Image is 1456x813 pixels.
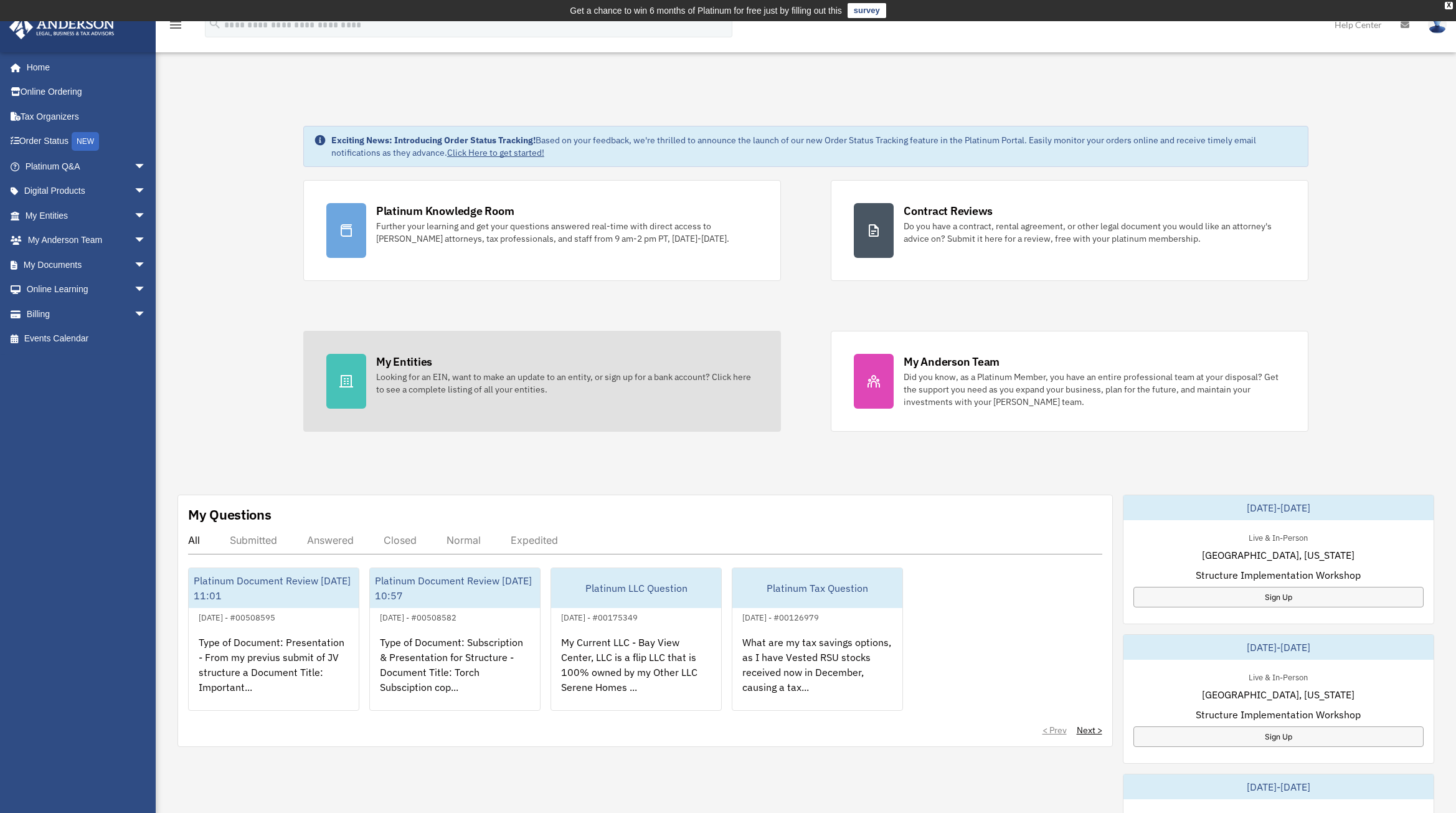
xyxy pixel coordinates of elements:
[188,505,272,524] div: My Questions
[188,534,200,546] div: All
[551,568,722,711] a: Platinum LLC Question[DATE] - #00175349My Current LLC - Bay View Center, LLC is a flip LLC that i...
[189,625,359,722] div: Type of Document: Presentation - From my previus submit of JV structure a Document Title: Importa...
[370,610,466,623] div: [DATE] - #00508582
[732,568,902,608] div: Platinum Tax Question
[189,610,285,623] div: [DATE] - #00508595
[376,220,758,245] div: Further your learning and get your questions answered real-time with direct access to [PERSON_NAM...
[72,132,99,151] div: NEW
[188,568,359,711] a: Platinum Document Review [DATE] 11:01[DATE] - #00508595Type of Document: Presentation - From my p...
[376,371,758,396] div: Looking for an EIN, want to make an update to an entity, or sign up for a bank account? Click her...
[1133,587,1424,607] a: Sign Up
[6,15,118,39] img: Anderson Advisors Platinum Portal
[189,568,359,608] div: Platinum Document Review [DATE] 11:01
[370,568,540,608] div: Platinum Document Review [DATE] 10:57
[904,220,1285,245] div: Do you have a contract, rental agreement, or other legal document you would like an attorney's ad...
[1077,724,1102,736] a: Next >
[570,3,842,18] div: Get a chance to win 6 months of Platinum for free just by filling out this
[831,180,1308,281] a: Contract Reviews Do you have a contract, rental agreement, or other legal document you would like...
[134,252,159,278] span: arrow_drop_down
[1123,635,1434,660] div: [DATE]-[DATE]
[307,534,354,546] div: Answered
[9,228,165,253] a: My Anderson Teamarrow_drop_down
[9,80,165,105] a: Online Ordering
[848,3,886,18] a: survey
[9,277,165,302] a: Online Learningarrow_drop_down
[1445,2,1453,9] div: close
[303,331,781,432] a: My Entities Looking for an EIN, want to make an update to an entity, or sign up for a bank accoun...
[134,154,159,179] span: arrow_drop_down
[9,55,159,80] a: Home
[831,331,1308,432] a: My Anderson Team Did you know, as a Platinum Member, you have an entire professional team at your...
[904,203,993,219] div: Contract Reviews
[9,252,165,277] a: My Documentsarrow_drop_down
[1202,548,1354,563] span: [GEOGRAPHIC_DATA], [US_STATE]
[168,22,183,32] a: menu
[134,203,159,229] span: arrow_drop_down
[9,302,165,326] a: Billingarrow_drop_down
[511,534,558,546] div: Expedited
[1196,568,1361,582] span: Structure Implementation Workshop
[1239,530,1318,543] div: Live & In-Person
[134,302,159,327] span: arrow_drop_down
[9,154,165,179] a: Platinum Q&Aarrow_drop_down
[331,135,536,146] strong: Exciting News: Introducing Order Status Tracking!
[904,354,1000,369] div: My Anderson Team
[1123,495,1434,520] div: [DATE]-[DATE]
[9,326,165,351] a: Events Calendar
[370,625,540,722] div: Type of Document: Subscription & Presentation for Structure - Document Title: Torch Subsciption c...
[331,134,1298,159] div: Based on your feedback, we're thrilled to announce the launch of our new Order Status Tracking fe...
[134,228,159,254] span: arrow_drop_down
[230,534,277,546] div: Submitted
[447,147,544,158] a: Click Here to get started!
[303,180,781,281] a: Platinum Knowledge Room Further your learning and get your questions answered real-time with dire...
[732,625,902,722] div: What are my tax savings options, as I have Vested RSU stocks received now in December, causing a ...
[9,104,165,129] a: Tax Organizers
[9,203,165,228] a: My Entitiesarrow_drop_down
[1123,774,1434,799] div: [DATE]-[DATE]
[1133,726,1424,747] a: Sign Up
[134,179,159,204] span: arrow_drop_down
[134,277,159,303] span: arrow_drop_down
[384,534,417,546] div: Closed
[1196,707,1361,722] span: Structure Implementation Workshop
[376,354,432,369] div: My Entities
[168,17,183,32] i: menu
[376,203,514,219] div: Platinum Knowledge Room
[904,371,1285,408] div: Did you know, as a Platinum Member, you have an entire professional team at your disposal? Get th...
[732,568,903,711] a: Platinum Tax Question[DATE] - #00126979What are my tax savings options, as I have Vested RSU stoc...
[1202,687,1354,702] span: [GEOGRAPHIC_DATA], [US_STATE]
[551,610,648,623] div: [DATE] - #00175349
[551,568,721,608] div: Platinum LLC Question
[1239,670,1318,683] div: Live & In-Person
[447,534,481,546] div: Normal
[551,625,721,722] div: My Current LLC - Bay View Center, LLC is a flip LLC that is 100% owned by my Other LLC Serene Hom...
[9,129,165,155] a: Order StatusNEW
[732,610,829,623] div: [DATE] - #00126979
[208,17,222,31] i: search
[1428,16,1447,34] img: User Pic
[369,568,541,711] a: Platinum Document Review [DATE] 10:57[DATE] - #00508582Type of Document: Subscription & Presentat...
[9,179,165,204] a: Digital Productsarrow_drop_down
